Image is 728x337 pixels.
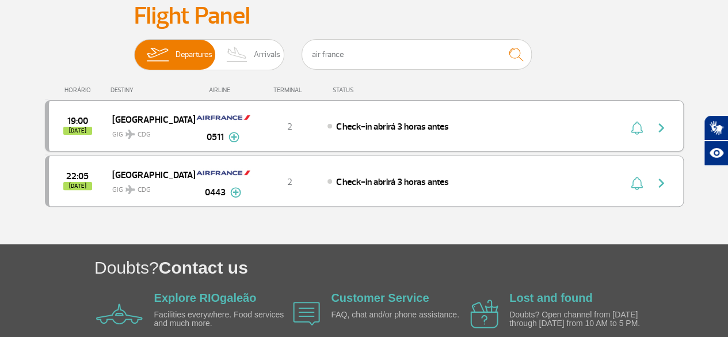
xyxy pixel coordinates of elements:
[654,121,668,135] img: seta-direita-painel-voo.svg
[327,86,421,94] div: STATUS
[125,185,135,194] img: destiny_airplane.svg
[302,39,532,70] input: Flight, city or airline
[139,40,176,70] img: slider-embarque
[336,121,448,132] span: Check-in abrirá 3 horas antes
[654,176,668,190] img: seta-direita-painel-voo.svg
[134,2,594,31] h3: Flight Panel
[631,121,643,135] img: sino-painel-voo.svg
[228,132,239,142] img: mais-info-painel-voo.svg
[704,115,728,141] button: Abrir tradutor de língua de sinais.
[704,115,728,166] div: Plugin de acessibilidade da Hand Talk.
[112,112,186,127] span: [GEOGRAPHIC_DATA]
[66,172,89,180] span: 2025-09-26 22:05:00
[195,86,252,94] div: AIRLINE
[631,176,643,190] img: sino-painel-voo.svg
[336,176,448,188] span: Check-in abrirá 3 horas antes
[331,311,463,319] p: FAQ, chat and/or phone assistance.
[63,127,92,135] span: [DATE]
[159,258,248,277] span: Contact us
[207,130,224,144] span: 0511
[176,40,212,70] span: Departures
[94,256,728,279] h1: Doubts?
[67,117,88,125] span: 2025-09-26 19:00:00
[125,130,135,139] img: destiny_airplane.svg
[112,123,186,140] span: GIG
[110,86,195,94] div: DESTINY
[331,291,429,304] a: Customer Service
[138,130,151,140] span: CDG
[220,40,254,70] img: slider-desembarque
[509,291,592,304] a: Lost and found
[138,185,151,195] span: CDG
[293,302,320,325] img: airplane icon
[154,311,287,328] p: Facilities everywhere. Food services and much more.
[287,121,292,132] span: 2
[63,182,92,190] span: [DATE]
[48,86,111,94] div: HORÁRIO
[112,179,186,195] span: GIG
[704,141,728,166] button: Abrir recursos assistivos.
[287,176,292,188] span: 2
[96,304,143,324] img: airplane icon
[154,291,257,304] a: Explore RIOgaleão
[470,300,498,328] img: airplane icon
[112,167,186,182] span: [GEOGRAPHIC_DATA]
[230,187,241,198] img: mais-info-painel-voo.svg
[205,185,226,199] span: 0443
[252,86,327,94] div: TERMINAL
[254,40,280,70] span: Arrivals
[509,311,642,328] p: Doubts? Open channel from [DATE] through [DATE] from 10 AM to 5 PM.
